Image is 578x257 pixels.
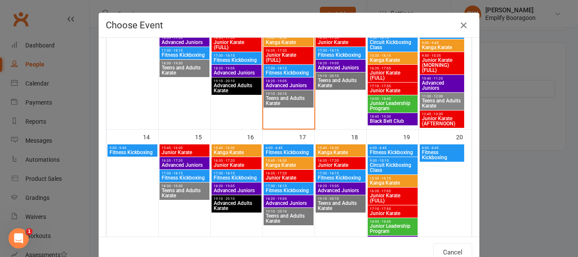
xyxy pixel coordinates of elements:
[265,96,312,106] span: Teens and Adults Karate
[265,92,312,96] span: 19:10 - 20:10
[106,20,472,30] h4: Choose Event
[213,197,260,201] span: 19:10 - 20:10
[265,201,312,206] span: Advanced Juniors
[265,79,312,83] span: 18:20 - 19:05
[265,36,312,40] span: 15:45 - 16:30
[265,197,312,201] span: 18:20 - 19:05
[265,213,312,224] span: Teens and Adults Karate
[109,150,156,155] span: Fitness Kickboxing
[421,45,462,50] span: Kanga Karate
[317,65,364,70] span: Advanced Juniors
[299,130,314,144] div: 17
[161,163,208,168] span: Advanced Juniors
[369,70,416,80] span: Junior Karate (FULL)
[369,115,416,119] span: 18:45 - 19:30
[421,77,462,80] span: 10:40 - 11:25
[161,188,208,198] span: Teens and Adults Karate
[369,193,416,203] span: Junior Karate (FULL)
[265,210,312,213] span: 19:10 - 20:10
[213,66,260,70] span: 18:20 - 19:05
[213,150,260,155] span: Kanga Karate
[317,40,364,45] span: Junior Karate
[421,58,462,73] span: Junior Karate (MORNING) (FULL)
[369,146,416,150] span: 6:00 - 6:45
[369,159,416,163] span: 9:30 - 10:15
[213,40,260,50] span: Junior Karate (FULL)
[369,36,416,40] span: 9:30 - 10:15
[317,36,364,40] span: 16:35 - 17:20
[421,112,462,116] span: 12:45 - 13:30
[369,163,416,173] span: Circuit Kickboxing Class
[213,163,260,168] span: Junior Karate
[369,54,416,58] span: 15:30 - 16:15
[161,159,208,163] span: 16:35 - 17:20
[317,49,364,53] span: 17:30 - 18:15
[161,175,208,180] span: Fitness Kickboxing
[317,146,364,150] span: 15:45 - 16:30
[213,79,260,83] span: 19:10 - 20:10
[265,40,312,45] span: Kanga Karate
[369,211,416,216] span: Junior Karate
[421,98,462,108] span: Teens and Adults Karate
[317,175,364,180] span: Fitness Kickboxing
[403,130,418,144] div: 19
[161,49,208,53] span: 17:30 - 18:15
[143,130,158,144] div: 14
[421,116,462,126] span: Junior Karate (AFTERNOON)
[421,54,462,58] span: 9:50 - 10:35
[265,49,312,53] span: 16:35 - 17:20
[265,70,312,75] span: Fitness Kickboxing
[265,188,312,193] span: Fitness Kickboxing
[456,130,471,144] div: 20
[161,184,208,188] span: 18:30 - 19:30
[247,130,262,144] div: 16
[369,58,416,63] span: Kanga Karate
[421,41,462,45] span: 9:00 - 9:45
[213,146,260,150] span: 15:45 - 16:30
[265,150,312,155] span: Fitness Kickboxing
[161,61,208,65] span: 18:30 - 19:30
[265,66,312,70] span: 17:30 - 18:15
[161,171,208,175] span: 17:30 - 18:15
[369,180,416,185] span: Kanga Karate
[161,40,208,45] span: Advanced Juniors
[317,197,364,201] span: 19:10 - 20:10
[421,150,462,160] span: Fitness Kickboxing
[369,207,416,211] span: 17:10 - 17:55
[369,84,416,88] span: 17:10 - 17:55
[369,101,416,111] span: Junior Leadership Program
[265,146,312,150] span: 6:00 - 6:45
[369,97,416,101] span: 18:00 - 18:45
[369,220,416,224] span: 18:00 - 18:45
[369,40,416,50] span: Circuit Kickboxing Class
[213,58,260,63] span: Fitness Kickboxing
[265,184,312,188] span: 17:30 - 18:15
[161,36,208,40] span: 16:35 - 17:20
[213,201,260,211] span: Advanced Adults Karate
[317,188,364,193] span: Advanced Juniors
[213,36,260,40] span: 16:35 - 17:20
[213,83,260,93] span: Advanced Adults Karate
[421,94,462,98] span: 11:30 - 12:30
[457,19,471,32] button: Close
[161,150,208,155] span: Junior Karate
[161,53,208,58] span: Fitness Kickboxing
[26,228,33,235] span: 1
[317,163,364,168] span: Junior Karate
[317,74,364,78] span: 19:10 - 20:10
[8,228,29,249] iframe: Intercom live chat
[369,177,416,180] span: 15:30 - 16:15
[161,146,208,150] span: 15:45 - 16:30
[369,189,416,193] span: 16:20 - 17:05
[317,201,364,211] span: Teens and Adults Karate
[109,146,156,150] span: 9:00 - 9:45
[317,150,364,155] span: Kanga Karate
[265,163,312,168] span: Kanga Karate
[213,184,260,188] span: 18:20 - 19:05
[213,188,260,193] span: Advanced Juniors
[265,83,312,88] span: Advanced Juniors
[265,159,312,163] span: 15:45 - 16:30
[213,70,260,75] span: Advanced Juniors
[351,130,366,144] div: 18
[213,171,260,175] span: 17:30 - 18:15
